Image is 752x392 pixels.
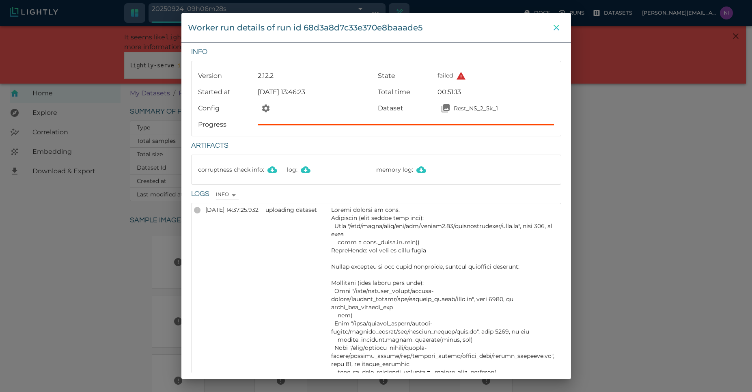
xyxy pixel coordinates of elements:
button: close [548,19,565,36]
p: Version [198,71,255,81]
button: Download log [297,162,314,178]
p: Config [198,103,255,113]
p: State [378,71,435,81]
h6: Info [191,46,561,58]
p: corruptness check info : [198,162,287,178]
div: Worker run details of run id 68d3a8d7c33e370e8baaade5 [188,21,422,34]
span: [DATE] 13:46:23 [258,88,305,96]
h6: Artifacts [191,140,561,152]
button: Docker stopped by user. [453,68,469,84]
div: INFO [216,190,239,200]
p: log : [287,162,376,178]
a: Open your dataset Rest_NS_2_5k_1Rest_NS_2_5k_1 [437,100,554,116]
div: 2.12.2 [254,68,374,81]
p: Rest_NS_2_5k_1 [454,104,498,112]
span: failed [437,72,453,79]
p: Started at [198,87,255,97]
p: [DATE] 14:37:25.932 [205,206,261,214]
p: uploading dataset [265,206,326,214]
div: INFO [194,207,200,213]
time: 00:51:13 [437,88,461,96]
p: Dataset [378,103,435,113]
p: memory log : [376,162,465,178]
p: Total time [378,87,435,97]
button: Open your dataset Rest_NS_2_5k_1 [437,100,454,116]
h6: Logs [191,188,209,200]
p: Progress [198,120,255,129]
button: Download corruptness check info [264,162,280,178]
button: Download memory log [413,162,429,178]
